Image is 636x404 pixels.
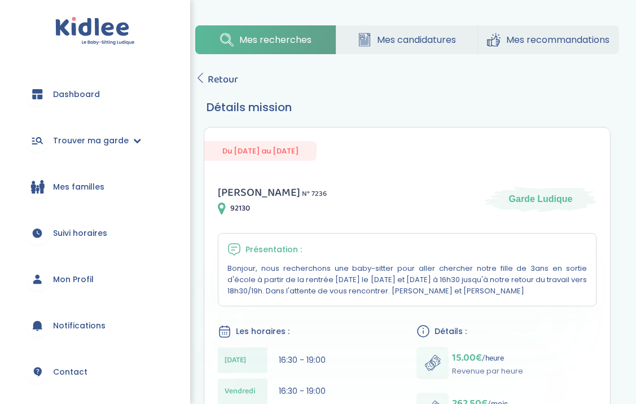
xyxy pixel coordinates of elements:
a: Notifications [17,305,173,346]
a: Mes recommandations [478,25,619,54]
p: Revenue par heure [452,366,523,377]
span: Dashboard [53,89,100,100]
span: Suivi horaires [53,227,107,239]
span: Vendredi [225,385,256,397]
span: 15.00€ [452,350,482,366]
span: Les horaires : [236,326,290,337]
img: logo.svg [55,17,135,46]
a: Mes recherches [195,25,336,54]
span: Contact [53,366,87,378]
span: Détails : [435,326,467,337]
span: Notifications [53,320,106,332]
a: Mon Profil [17,259,173,300]
span: Retour [208,72,238,87]
span: Du [DATE] au [DATE] [204,141,317,161]
span: [PERSON_NAME] [218,183,300,201]
span: Mon Profil [53,274,94,286]
h3: Détails mission [207,99,608,116]
a: Contact [17,352,173,392]
span: Mes familles [53,181,104,193]
span: N° 7236 [302,188,327,200]
a: Dashboard [17,74,173,115]
p: Bonjour, nous recherchons une baby-sitter pour aller chercher notre fille de 3ans en sortie d'éco... [227,263,587,297]
span: Mes recherches [239,33,312,47]
span: 16:30 - 19:00 [279,354,326,366]
span: [DATE] [225,354,246,366]
span: Trouver ma garde [53,135,129,147]
span: 16:30 - 19:00 [279,385,326,397]
a: Suivi horaires [17,213,173,253]
span: Garde Ludique [509,193,573,205]
a: Mes familles [17,166,173,207]
span: Présentation : [245,244,302,256]
a: Mes candidatures [336,25,477,54]
p: /heure [452,350,523,366]
a: Trouver ma garde [17,120,173,161]
span: 92130 [230,203,250,214]
span: Mes recommandations [506,33,609,47]
a: Retour [195,72,238,87]
span: Mes candidatures [377,33,456,47]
